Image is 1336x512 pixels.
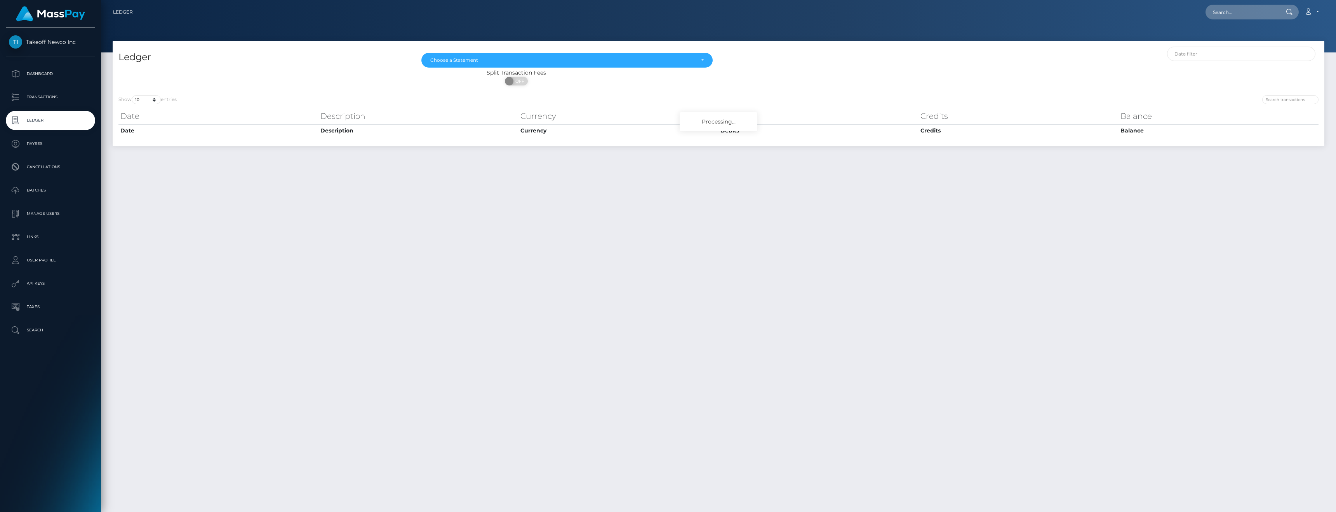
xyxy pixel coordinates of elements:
img: MassPay Logo [16,6,85,21]
th: Date [118,124,318,137]
a: Manage Users [6,204,95,223]
p: API Keys [9,278,92,289]
p: Ledger [9,115,92,126]
a: Batches [6,181,95,200]
h4: Ledger [118,51,410,64]
p: Batches [9,185,92,196]
input: Search... [1206,5,1279,19]
a: Ledger [6,111,95,130]
p: Payees [9,138,92,150]
th: Credits [918,124,1119,137]
p: Transactions [9,91,92,103]
th: Credits [918,108,1119,124]
a: Ledger [113,4,133,20]
a: Taxes [6,297,95,317]
a: Cancellations [6,157,95,177]
p: Links [9,231,92,243]
th: Currency [518,108,718,124]
div: Choose a Statement [430,57,695,63]
th: Balance [1119,108,1319,124]
p: Search [9,324,92,336]
input: Search transactions [1262,95,1319,104]
button: Choose a Statement [421,53,713,68]
th: Debits [718,124,918,137]
p: Manage Users [9,208,92,219]
a: Search [6,320,95,340]
span: Takeoff Newco Inc [6,38,95,45]
a: Payees [6,134,95,153]
a: Links [6,227,95,247]
p: User Profile [9,254,92,266]
th: Balance [1119,124,1319,137]
p: Dashboard [9,68,92,80]
p: Taxes [9,301,92,313]
th: Description [318,108,518,124]
span: OFF [509,77,529,85]
label: Show entries [118,95,177,104]
a: Transactions [6,87,95,107]
select: Showentries [132,95,161,104]
a: User Profile [6,251,95,270]
th: Currency [518,124,718,137]
th: Debits [718,108,918,124]
input: Date filter [1167,47,1316,61]
img: Takeoff Newco Inc [9,35,22,49]
th: Description [318,124,518,137]
p: Cancellations [9,161,92,173]
div: Split Transaction Fees [113,69,920,77]
a: Dashboard [6,64,95,84]
a: API Keys [6,274,95,293]
th: Date [118,108,318,124]
div: Processing... [680,112,757,131]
